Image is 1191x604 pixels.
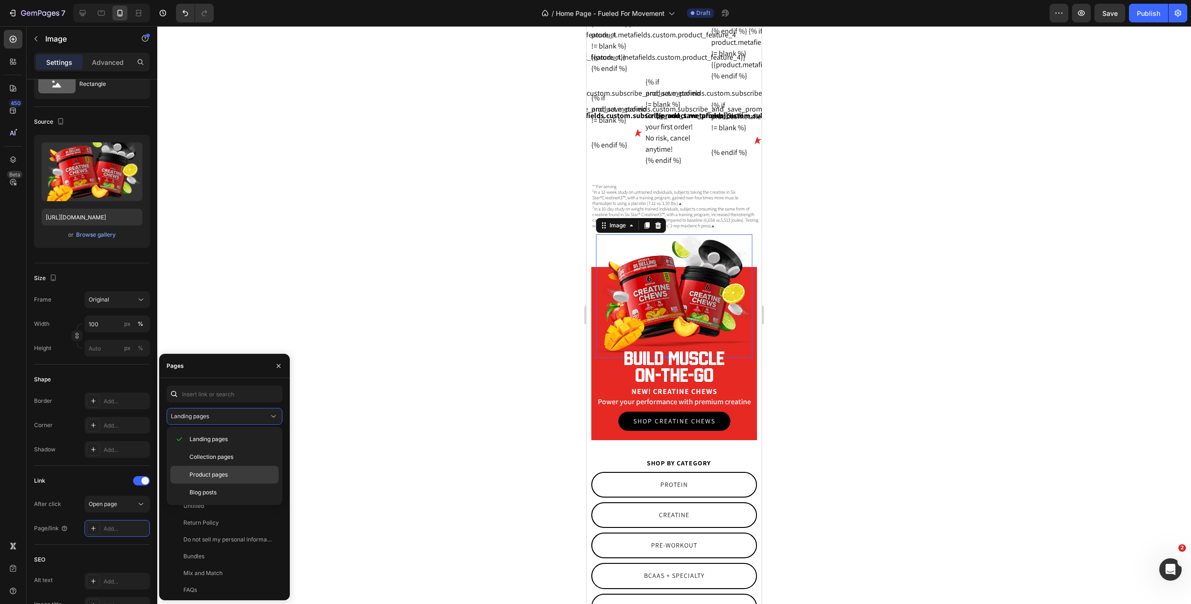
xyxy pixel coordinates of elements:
p: In a 12-week study on untrained individuals, subjects taking the creatine in Six Star®CreatineX3™... [6,163,174,180]
div: Shape [34,375,51,384]
a: Pre-Workout [5,506,170,532]
div: 450 [9,99,22,107]
label: Width [34,320,49,328]
div: Add... [104,525,147,533]
div: Corner [34,421,53,429]
button: % [122,343,133,354]
p: Pre-Workout [64,513,111,525]
div: Publish [1137,8,1160,18]
button: Landing pages [167,408,282,425]
button: Original [84,291,150,308]
div: Size [34,272,59,285]
div: Image [21,195,41,204]
div: Alt text [34,576,53,584]
p: BCAAs + Specialty [57,544,118,555]
span: New! Creatine Chews [45,360,131,370]
img: ss-featured-new-creatine-chews-on-the-go_e5e0051c-64cd-4f10-ad68-afddd89d00b3.png [9,208,166,332]
div: Bundles [183,552,204,561]
p: Bundles [73,575,102,586]
a: BCAAs + Specialty [5,537,170,562]
div: Do not sell my personal information [183,535,273,544]
span: Home Page - Fueled For Movement [556,8,665,18]
div: {% if product.metafields.custom.subscribe_and_save_promo != blank %} {% endif %} [125,74,176,132]
div: Page/link [34,524,68,533]
sup: 1 [6,162,7,167]
p: Shop by category [15,434,169,440]
p: **Per serving [6,158,174,163]
img: Subscribe & Save [125,107,176,121]
span: Open page [89,500,117,507]
a: Protein [5,446,170,471]
div: Rectangle [79,73,136,95]
div: Source [34,116,66,128]
span: / [552,8,554,18]
input: px% [84,316,150,332]
div: SEO [34,555,45,564]
a: Creatine [5,476,170,502]
button: Open page [84,496,150,513]
div: After click [34,500,61,508]
span: Landing pages [189,435,228,443]
div: Undo/Redo [176,4,214,22]
h2: Build muscle on-the-go [9,323,166,358]
p: Protein [74,453,101,464]
img: preview-image [42,142,142,201]
p: In a 10-day study on weight-trained individuals, subjects consuming the same form of creatine fou... [6,180,174,203]
a: Bundles [5,568,170,593]
span: or [68,229,74,240]
div: FAQs [183,586,197,594]
button: 7 [4,4,70,22]
span: Landing pages [171,413,209,420]
div: Return Policy [183,519,219,527]
button: px [135,318,146,330]
span: Original [89,295,109,304]
div: px [124,344,131,352]
input: https://example.com/image.jpg [42,209,142,225]
div: {{product.metafields.custom.product_feature_4}} [125,33,231,44]
p: Creatine [72,483,103,495]
label: Height [34,344,51,352]
p: 7 [61,7,65,19]
div: Beta [7,171,22,178]
button: Browse gallery [76,230,116,239]
div: Border [34,397,52,405]
div: Add... [104,421,147,430]
input: px% [84,340,150,357]
p: Advanced [92,57,124,67]
iframe: Intercom live chat [1159,558,1182,581]
p: Settings [46,57,72,67]
div: Pages [167,362,184,370]
div: Browse gallery [76,231,116,239]
span: Product pages [189,471,228,479]
div: Untitled [183,502,204,510]
span: Blog posts [189,488,217,497]
div: % [138,320,143,328]
input: Insert link or search [167,386,282,402]
div: % [138,344,143,352]
p: Shop Creatine chews [47,391,129,399]
label: Frame [34,295,51,304]
button: % [122,318,133,330]
button: Publish [1129,4,1168,22]
p: Power your performance with premium creatine [10,371,165,380]
a: Shop Creatine chews [32,386,144,405]
span: Collection pages [189,453,233,461]
sup: 2 [6,179,7,183]
div: Add... [104,446,147,454]
div: Add... [104,397,147,406]
iframe: Design area [587,26,762,604]
div: Mix and Match [183,569,223,577]
div: Link [34,477,45,485]
span: Draft [696,9,710,17]
p: Image [45,33,125,44]
button: Save [1094,4,1125,22]
span: Save [1102,9,1118,17]
button: px [135,343,146,354]
div: Shadow [34,445,56,454]
div: px [124,320,131,328]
